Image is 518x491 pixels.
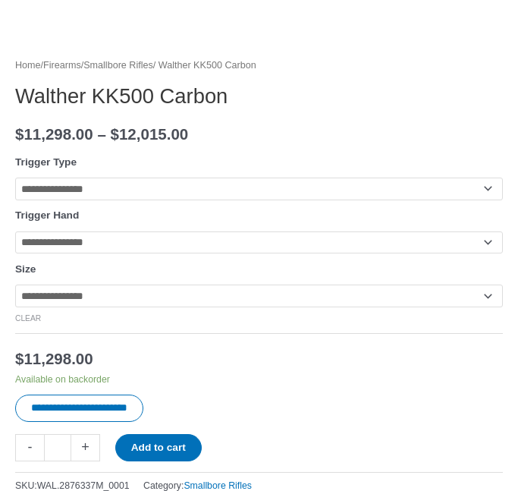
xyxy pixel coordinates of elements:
h1: Walther KK500 Carbon [15,84,503,109]
label: Size [15,263,36,275]
p: Available on backorder [15,373,503,386]
a: Firearms [43,60,81,71]
span: WAL.2876337M_0001 [37,480,130,491]
span: $ [15,125,24,143]
span: $ [15,350,24,367]
a: Smallbore Rifles [83,60,153,71]
a: Clear options [15,314,41,323]
bdi: 12,015.00 [111,125,189,143]
a: - [15,434,44,461]
a: Home [15,60,41,71]
label: Trigger Hand [15,209,79,221]
a: Smallbore Rifles [184,480,252,491]
span: $ [111,125,119,143]
input: Product quantity [44,434,71,461]
a: + [71,434,100,461]
span: – [97,125,105,143]
nav: Breadcrumb [15,57,503,74]
label: Trigger Type [15,156,77,168]
bdi: 11,298.00 [15,350,93,367]
bdi: 11,298.00 [15,125,93,143]
button: Add to cart [115,434,202,461]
